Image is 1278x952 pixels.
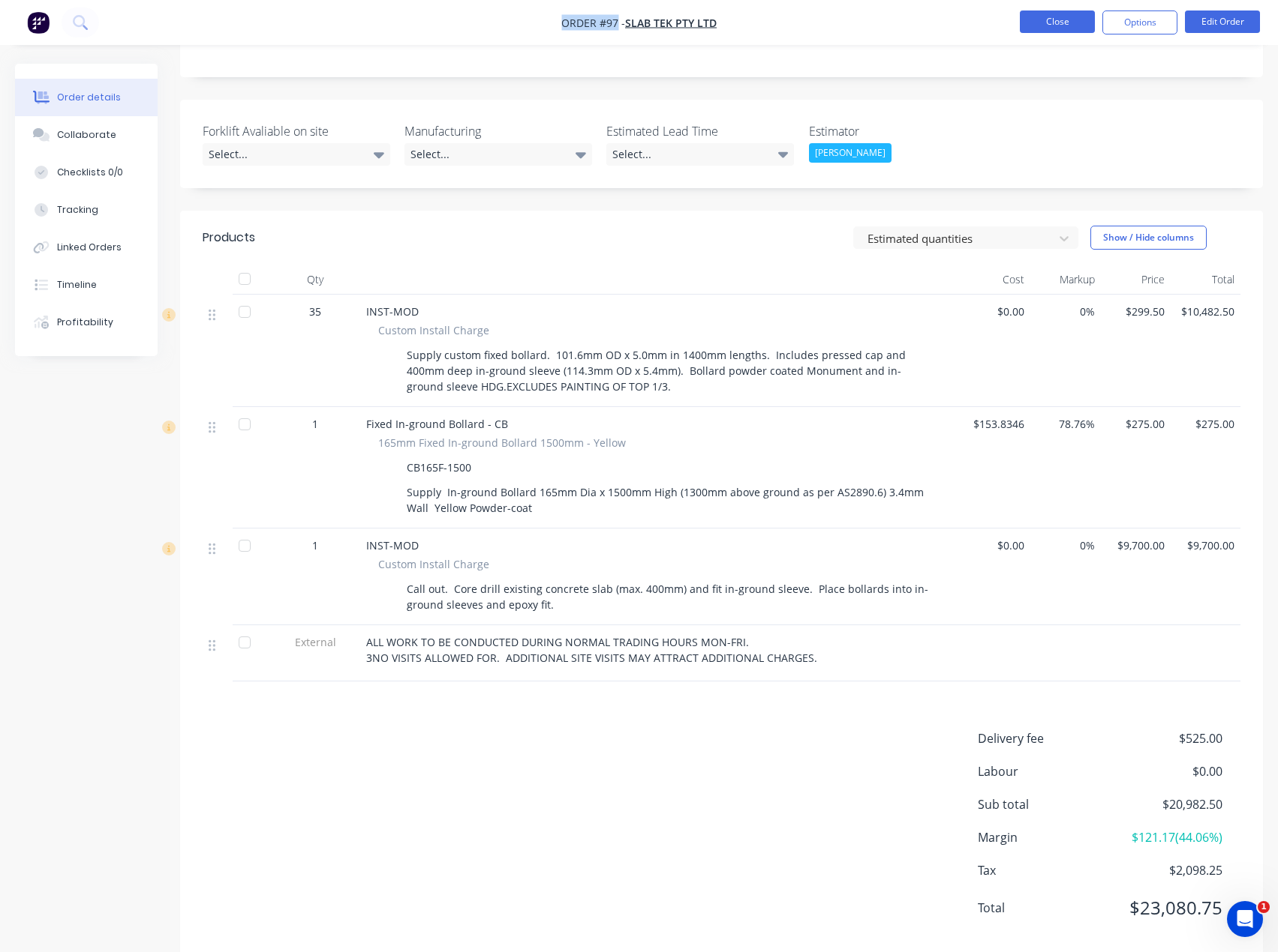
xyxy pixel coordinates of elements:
span: $9,700.00 [1107,537,1165,553]
button: Options [1102,10,1177,34]
label: Manufacturing [404,122,592,140]
span: $20,982.50 [1111,795,1222,813]
div: Products [203,229,255,247]
span: INST-MOD [366,538,419,552]
span: 1 [312,537,318,553]
span: 78.76% [1036,416,1094,432]
a: Slab Tek Pty Ltd [625,16,717,30]
span: $23,080.75 [1111,894,1222,921]
div: Linked Orders [57,241,122,254]
div: Supply In-ground Bollard 165mm Dia x 1500mm High (1300mm above ground as per AS2890.6) 3.4mm Wall... [401,481,943,519]
span: $0.00 [1111,762,1222,780]
div: Price [1101,265,1171,295]
div: Cost [961,265,1030,295]
div: Collaborate [57,128,116,142]
span: 0% [1036,304,1094,319]
button: Order details [15,79,158,116]
span: Sub total [978,795,1111,813]
span: Labour [978,762,1111,780]
span: Custom Install Charge [378,322,489,338]
div: Supply custom fixed bollard. 101.6mm OD x 5.0mm in 1400mm lengths. Includes pressed cap and 400mm... [401,344,943,397]
label: Forklift Avaliable on site [203,122,390,140]
label: Estimator [809,122,997,140]
span: Fixed In-ground Bollard - CB [366,417,508,431]
span: $299.50 [1107,304,1165,319]
label: Estimated Lead Time [606,122,794,140]
div: Call out. Core drill existing concrete slab (max. 400mm) and fit in-ground sleeve. Place bollards... [401,578,943,615]
button: Edit Order [1185,10,1260,33]
span: $0.00 [967,304,1024,319]
span: INST-MOD [366,304,419,319]
span: $10,482.50 [1177,304,1234,319]
button: Timeline [15,266,158,304]
div: Order details [57,91,121,104]
div: Checklists 0/0 [57,166,123,179]
span: Delivery fee [978,729,1111,747]
button: Profitability [15,304,158,341]
div: Qty [270,265,360,295]
div: Timeline [57,278,97,292]
div: [PERSON_NAME] [809,143,892,163]
div: Select... [203,143,390,166]
iframe: Intercom live chat [1227,901,1263,937]
span: Custom Install Charge [378,556,489,572]
div: Tracking [57,203,98,217]
div: Select... [606,143,794,166]
span: Tax [978,861,1111,879]
button: Tracking [15,191,158,229]
span: 1 [312,416,318,432]
div: CB165F-1500 [401,457,477,478]
button: Checklists 0/0 [15,154,158,191]
button: Linked Orders [15,229,158,266]
div: Markup [1030,265,1100,295]
span: $2,098.25 [1111,861,1222,879]
span: 35 [309,304,321,319]
span: $153.8346 [967,416,1024,432]
button: Collaborate [15,116,158,154]
span: $121.17 ( 44.06 %) [1111,828,1222,846]
span: External [276,634,354,650]
span: Total [978,899,1111,917]
button: Close [1020,10,1095,33]
span: Margin [978,828,1111,846]
span: $525.00 [1111,729,1222,747]
span: $275.00 [1177,416,1234,432]
button: Show / Hide columns [1090,226,1207,250]
span: $275.00 [1107,416,1165,432]
span: 165mm Fixed In-ground Bollard 1500mm - Yellow [378,435,626,451]
img: Factory [27,11,50,34]
span: $0.00 [967,537,1024,553]
div: Select... [404,143,592,166]
span: ALL WORK TO BE CONDUCTED DURING NORMAL TRADING HOURS MON-FRI. 3NO VISITS ALLOWED FOR. ADDITIONAL ... [366,635,817,665]
div: Profitability [57,316,113,329]
span: 1 [1258,901,1270,913]
span: 0% [1036,537,1094,553]
div: Total [1171,265,1240,295]
span: $9,700.00 [1177,537,1234,553]
span: Order #97 - [561,16,625,30]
